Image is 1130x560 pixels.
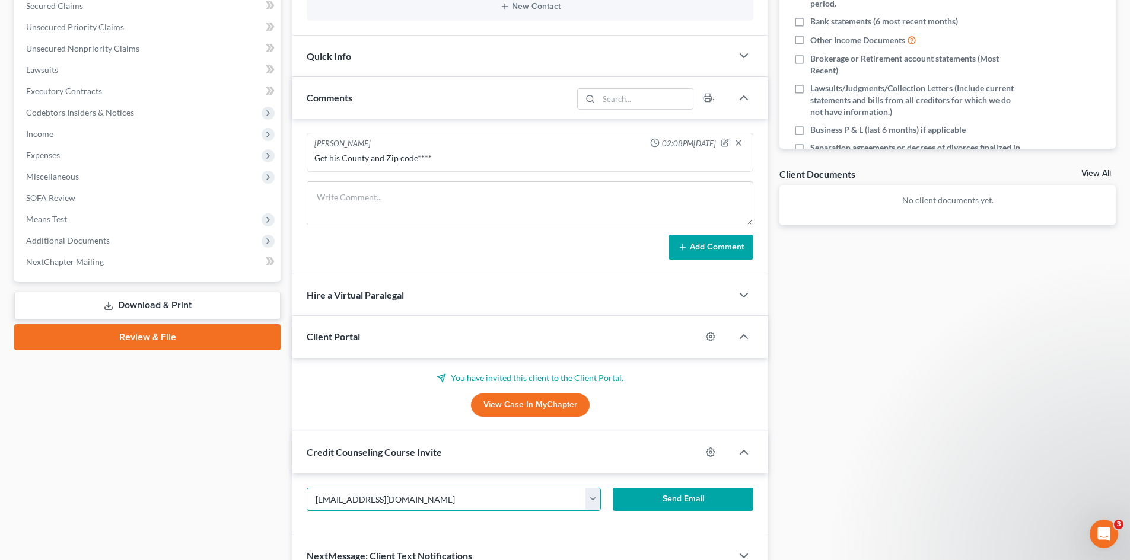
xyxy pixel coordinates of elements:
a: Review & File [14,324,281,350]
span: Comments [307,92,352,103]
a: SOFA Review [17,187,281,209]
input: Enter email [307,488,586,511]
a: Download & Print [14,292,281,319]
span: Hire a Virtual Paralegal [307,289,404,300]
a: View Case in MyChapter [471,393,590,417]
span: Lawsuits/Judgments/Collection Letters (Include current statements and bills from all creditors fo... [810,82,1021,118]
a: Unsecured Priority Claims [17,17,281,38]
span: Lawsuits [26,65,58,75]
span: Unsecured Nonpriority Claims [26,43,139,53]
iframe: Intercom live chat [1090,520,1118,548]
span: Other Income Documents [810,34,905,46]
div: Client Documents [779,168,855,180]
button: New Contact [316,2,744,11]
span: Bank statements (6 most recent months) [810,15,958,27]
span: Additional Documents [26,235,110,245]
span: Means Test [26,214,67,224]
span: Separation agreements or decrees of divorces finalized in the past 2 years [810,142,1021,165]
button: Send Email [613,488,754,511]
span: Business P & L (last 6 months) if applicable [810,124,966,136]
span: Secured Claims [26,1,83,11]
div: Get his County and Zip code**** [314,152,746,164]
span: 02:08PM[DATE] [662,138,716,149]
span: Expenses [26,150,60,160]
span: Brokerage or Retirement account statements (Most Recent) [810,53,1021,76]
a: View All [1081,169,1111,178]
p: You have invited this client to the Client Portal. [307,372,753,384]
a: Unsecured Nonpriority Claims [17,38,281,59]
div: [PERSON_NAME] [314,138,371,150]
span: 3 [1114,520,1123,529]
span: SOFA Review [26,193,75,203]
span: Unsecured Priority Claims [26,22,124,32]
button: Add Comment [669,235,753,260]
a: NextChapter Mailing [17,251,281,273]
span: Executory Contracts [26,86,102,96]
a: Lawsuits [17,59,281,81]
span: Codebtors Insiders & Notices [26,107,134,117]
span: Credit Counseling Course Invite [307,446,442,457]
p: No client documents yet. [789,194,1106,206]
span: Client Portal [307,331,360,342]
span: Quick Info [307,50,351,62]
a: Executory Contracts [17,81,281,102]
span: NextChapter Mailing [26,257,104,267]
input: Search... [599,89,693,109]
span: Miscellaneous [26,171,79,181]
span: Income [26,129,53,139]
